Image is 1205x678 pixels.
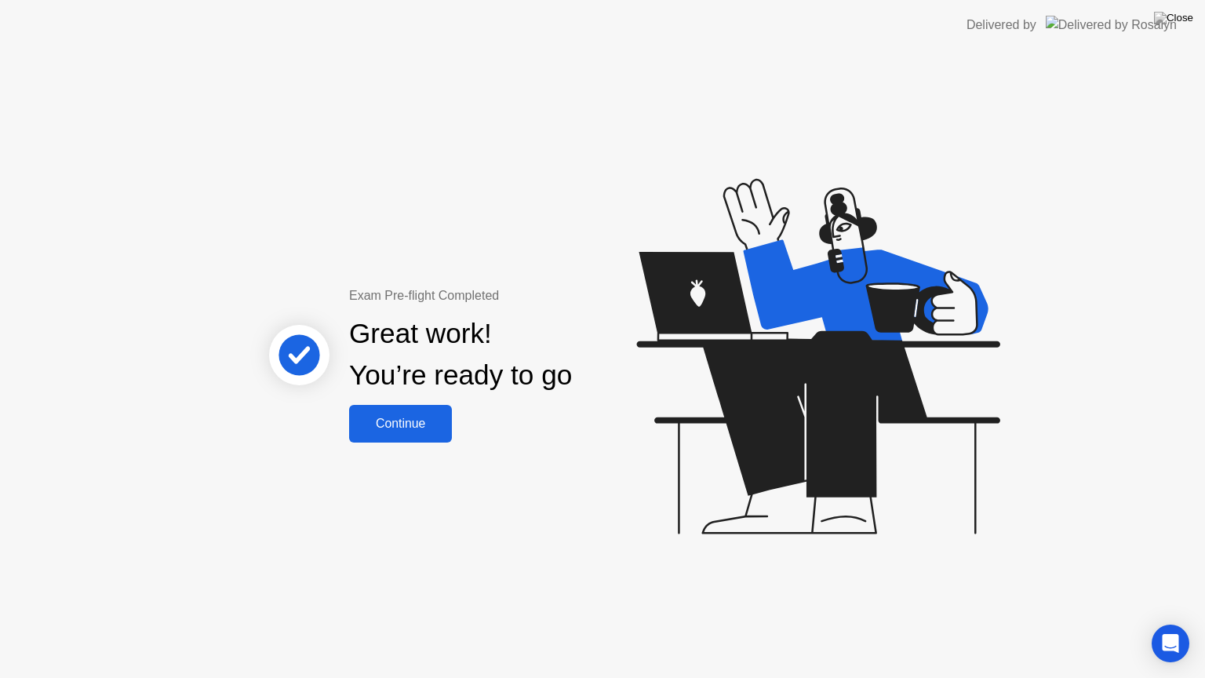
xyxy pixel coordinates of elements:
[1154,12,1193,24] img: Close
[354,417,447,431] div: Continue
[349,313,572,396] div: Great work! You’re ready to go
[1046,16,1177,34] img: Delivered by Rosalyn
[349,286,673,305] div: Exam Pre-flight Completed
[967,16,1036,35] div: Delivered by
[1152,625,1189,662] div: Open Intercom Messenger
[349,405,452,443] button: Continue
